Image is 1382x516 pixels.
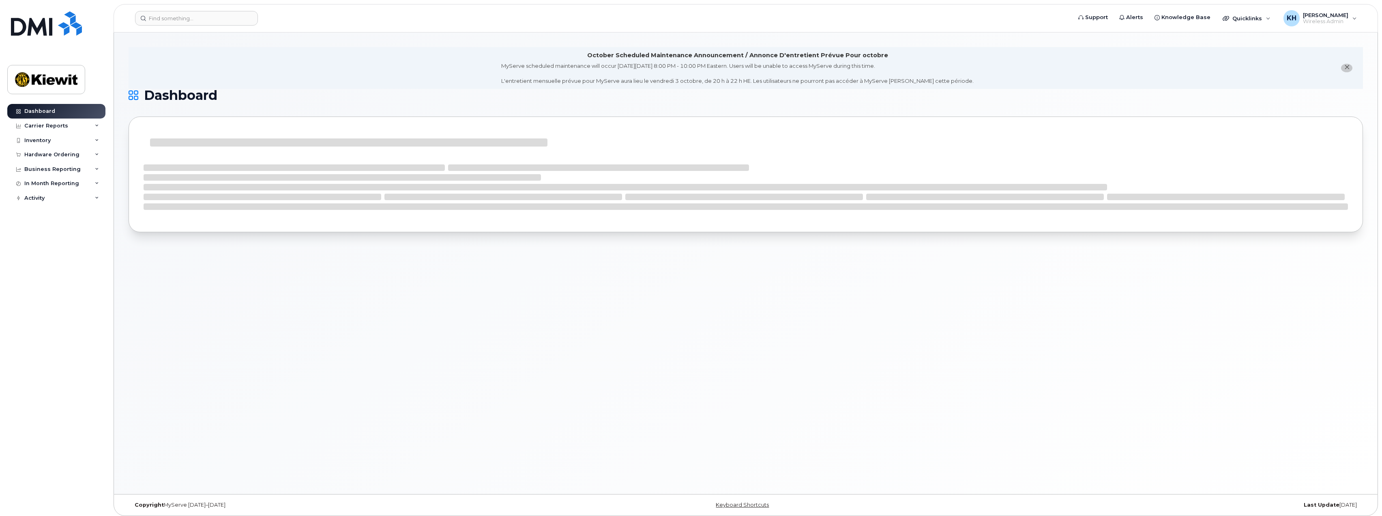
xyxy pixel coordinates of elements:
[144,89,217,101] span: Dashboard
[1341,64,1352,72] button: close notification
[716,502,769,508] a: Keyboard Shortcuts
[129,502,540,508] div: MyServe [DATE]–[DATE]
[501,62,974,85] div: MyServe scheduled maintenance will occur [DATE][DATE] 8:00 PM - 10:00 PM Eastern. Users will be u...
[951,502,1363,508] div: [DATE]
[135,502,164,508] strong: Copyright
[587,51,888,60] div: October Scheduled Maintenance Announcement / Annonce D'entretient Prévue Pour octobre
[1304,502,1339,508] strong: Last Update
